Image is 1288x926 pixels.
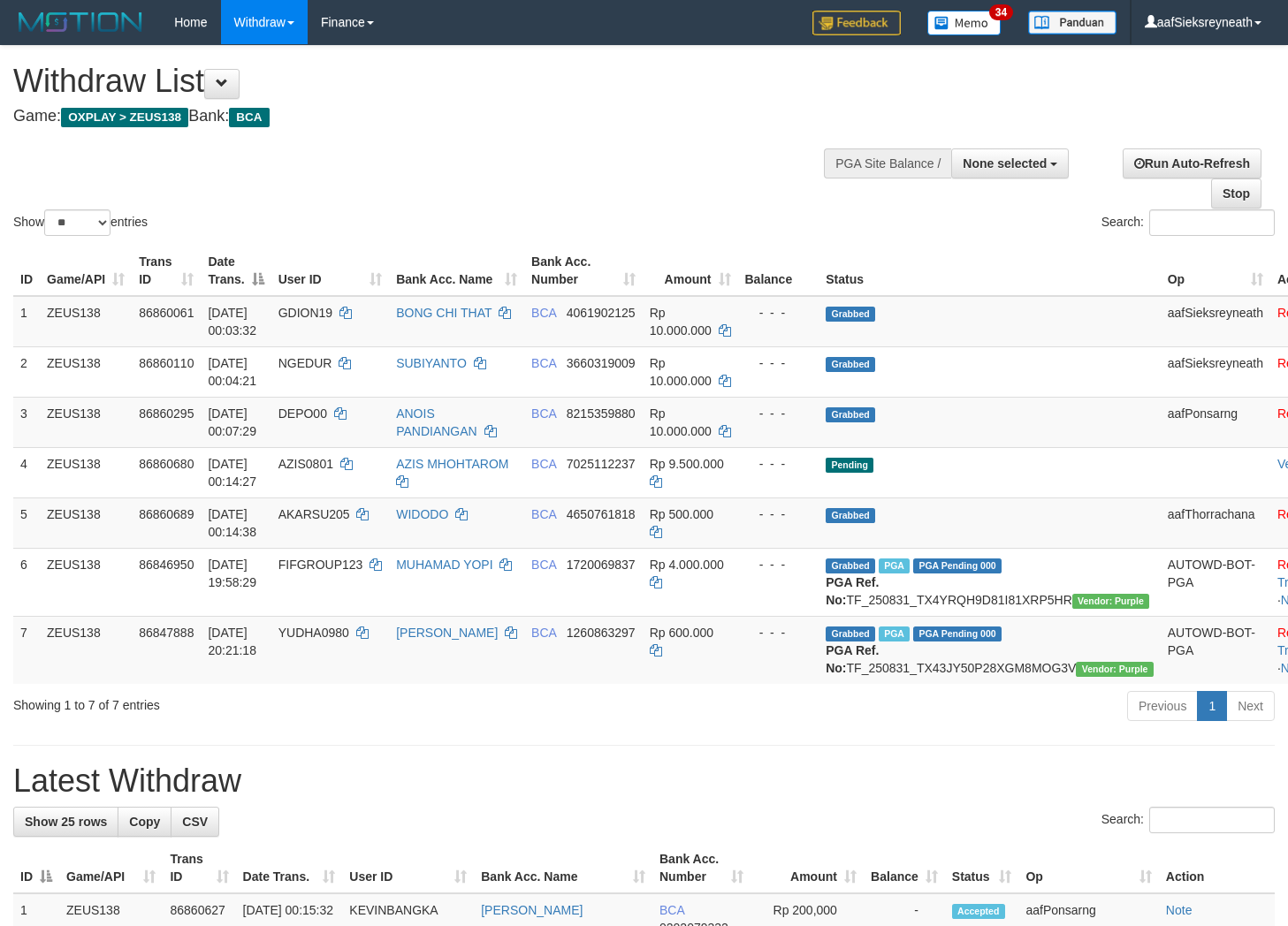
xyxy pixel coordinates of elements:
span: YUDHA0980 [278,626,349,640]
td: AUTOWD-BOT-PGA [1161,616,1270,684]
span: Grabbed [826,558,875,573]
span: 86860110 [139,356,194,370]
th: Game/API: activate to sort column ascending [59,843,163,893]
img: Feedback.jpg [812,11,901,35]
b: PGA Ref. No: [826,575,879,607]
th: Game/API: activate to sort column ascending [40,246,132,296]
span: CSV [182,815,208,829]
a: SUBIYANTO [396,356,467,370]
label: Search: [1101,807,1275,833]
span: DEPO00 [278,406,327,421]
th: Balance: activate to sort column ascending [864,843,945,893]
span: Copy 7025112237 to clipboard [567,457,636,471]
th: Bank Acc. Name: activate to sort column ascending [474,843,652,893]
span: Rp 4.000.000 [650,558,724,572]
td: ZEUS138 [40,548,132,616]
td: TF_250831_TX43JY50P28XGM8MOG3V [819,616,1161,684]
th: Bank Acc. Number: activate to sort column ascending [652,843,751,893]
span: PGA Pending [913,626,1002,641]
span: Pending [826,458,873,473]
span: 86860061 [139,306,194,320]
span: Vendor URL: https://trx4.1velocity.biz [1072,594,1149,609]
td: ZEUS138 [40,296,132,347]
th: Trans ID: activate to sort column ascending [132,246,201,296]
span: Rp 500.000 [650,507,713,521]
span: BCA [531,558,556,572]
span: [DATE] 00:07:29 [208,406,256,438]
td: 2 [13,346,40,397]
td: ZEUS138 [40,616,132,684]
td: aafSieksreyneath [1161,346,1270,397]
div: - - - [745,455,812,473]
span: Grabbed [826,307,875,322]
span: OXPLAY > ZEUS138 [61,108,188,127]
th: User ID: activate to sort column ascending [271,246,389,296]
a: Stop [1211,178,1261,209]
select: Showentries [44,209,111,236]
th: Op: activate to sort column ascending [1018,843,1158,893]
span: FIFGROUP123 [278,558,363,572]
td: ZEUS138 [40,447,132,497]
th: ID [13,246,40,296]
a: CSV [171,807,219,837]
span: 86860295 [139,406,194,421]
th: Amount: activate to sort column ascending [643,246,738,296]
div: - - - [745,405,812,422]
span: [DATE] 00:03:32 [208,306,256,338]
span: Vendor URL: https://trx4.1velocity.biz [1076,662,1153,677]
div: Showing 1 to 7 of 7 entries [13,689,523,714]
span: [DATE] 00:14:27 [208,457,256,489]
span: 86860689 [139,507,194,521]
h4: Game: Bank: [13,108,841,125]
th: Op: activate to sort column ascending [1161,246,1270,296]
a: [PERSON_NAME] [481,903,583,917]
span: BCA [229,108,269,127]
span: Rp 600.000 [650,626,713,640]
span: BCA [531,306,556,320]
span: Accepted [952,904,1005,919]
span: Rp 9.500.000 [650,457,724,471]
span: Copy 3660319009 to clipboard [567,356,636,370]
a: Run Auto-Refresh [1123,148,1261,178]
span: [DATE] 20:21:18 [208,626,256,657]
input: Search: [1149,807,1275,833]
div: - - - [745,354,812,372]
a: WIDODO [396,507,448,521]
span: BCA [531,507,556,521]
th: Date Trans.: activate to sort column ascending [236,843,343,893]
a: 1 [1197,691,1227,721]
img: Button%20Memo.svg [927,11,1002,35]
span: Rp 10.000.000 [650,406,712,438]
th: Trans ID: activate to sort column ascending [163,843,235,893]
span: BCA [531,457,556,471]
span: 34 [989,4,1013,20]
td: TF_250831_TX4YRQH9D81I81XRP5HR [819,548,1161,616]
th: Action [1159,843,1275,893]
th: ID: activate to sort column descending [13,843,59,893]
td: 6 [13,548,40,616]
span: BCA [531,406,556,421]
b: PGA Ref. No: [826,643,879,675]
input: Search: [1149,209,1275,236]
div: - - - [745,624,812,641]
th: Status [819,246,1161,296]
span: Copy [129,815,160,829]
span: 86846950 [139,558,194,572]
th: Date Trans.: activate to sort column descending [201,246,271,296]
a: [PERSON_NAME] [396,626,498,640]
span: NGEDUR [278,356,332,370]
span: [DATE] 19:58:29 [208,558,256,589]
span: 86860680 [139,457,194,471]
h1: Latest Withdraw [13,763,1275,799]
h1: Withdraw List [13,64,841,99]
th: Status: activate to sort column ascending [945,843,1019,893]
span: AKARSU205 [278,507,350,521]
a: BONG CHI THAT [396,306,492,320]
div: PGA Site Balance / [824,148,951,178]
a: MUHAMAD YOPI [396,558,492,572]
span: 86847888 [139,626,194,640]
td: aafPonsarng [1161,397,1270,447]
td: ZEUS138 [40,497,132,548]
label: Show entries [13,209,148,236]
td: 1 [13,296,40,347]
